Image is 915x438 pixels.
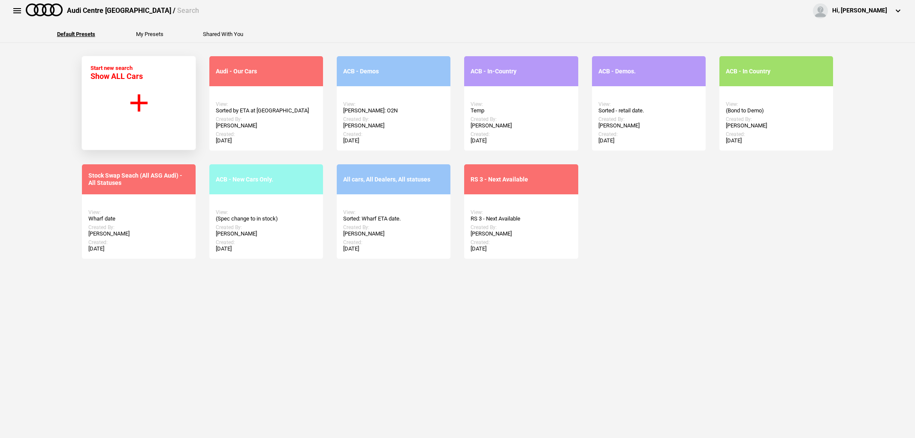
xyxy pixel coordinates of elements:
[88,230,189,237] div: [PERSON_NAME]
[216,215,317,222] div: (Spec change to in stock)
[471,239,571,245] div: Created:
[726,107,827,114] div: (Bond to Demo)
[216,239,317,245] div: Created:
[88,172,189,187] div: Stock Swap Seach (All ASG Audi) - All Statuses
[216,101,317,107] div: View:
[471,116,571,122] div: Created By:
[88,245,189,252] div: [DATE]
[471,101,571,107] div: View:
[726,122,827,129] div: [PERSON_NAME]
[343,176,444,183] div: All cars, All Dealers, All statuses
[471,68,571,75] div: ACB - In-Country
[88,239,189,245] div: Created:
[343,215,444,222] div: Sorted: Wharf ETA date.
[136,31,163,37] button: My Presets
[471,122,571,129] div: [PERSON_NAME]
[343,107,444,114] div: [PERSON_NAME]: O2N
[216,68,317,75] div: Audi - Our Cars
[91,65,143,81] div: Start new search
[82,56,196,150] button: Start new search Show ALL Cars
[471,245,571,252] div: [DATE]
[726,131,827,137] div: Created:
[216,224,317,230] div: Created By:
[598,116,699,122] div: Created By:
[216,209,317,215] div: View:
[471,215,571,222] div: RS 3 - Next Available
[343,122,444,129] div: [PERSON_NAME]
[343,131,444,137] div: Created:
[598,137,699,144] div: [DATE]
[598,122,699,129] div: [PERSON_NAME]
[471,209,571,215] div: View:
[598,101,699,107] div: View:
[471,224,571,230] div: Created By:
[471,176,571,183] div: RS 3 - Next Available
[471,230,571,237] div: [PERSON_NAME]
[216,245,317,252] div: [DATE]
[88,209,189,215] div: View:
[26,3,63,16] img: audi.png
[343,245,444,252] div: [DATE]
[343,239,444,245] div: Created:
[88,215,189,222] div: Wharf date
[832,6,887,15] div: Hi, [PERSON_NAME]
[216,230,317,237] div: [PERSON_NAME]
[91,72,143,81] span: Show ALL Cars
[88,224,189,230] div: Created By:
[203,31,243,37] button: Shared With You
[471,131,571,137] div: Created:
[216,107,317,114] div: Sorted by ETA at [GEOGRAPHIC_DATA]
[343,137,444,144] div: [DATE]
[726,101,827,107] div: View:
[598,107,699,114] div: Sorted - retail date.
[726,137,827,144] div: [DATE]
[343,101,444,107] div: View:
[216,131,317,137] div: Created:
[471,107,571,114] div: Temp
[216,122,317,129] div: [PERSON_NAME]
[726,116,827,122] div: Created By:
[471,137,571,144] div: [DATE]
[177,6,199,15] span: Search
[343,209,444,215] div: View:
[598,68,699,75] div: ACB - Demos.
[343,68,444,75] div: ACB - Demos
[57,31,95,37] button: Default Presets
[67,6,199,15] div: Audi Centre [GEOGRAPHIC_DATA] /
[216,116,317,122] div: Created By:
[343,116,444,122] div: Created By:
[726,68,827,75] div: ACB - In Country
[216,176,317,183] div: ACB - New Cars Only.
[343,224,444,230] div: Created By:
[216,137,317,144] div: [DATE]
[598,131,699,137] div: Created:
[343,230,444,237] div: [PERSON_NAME]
